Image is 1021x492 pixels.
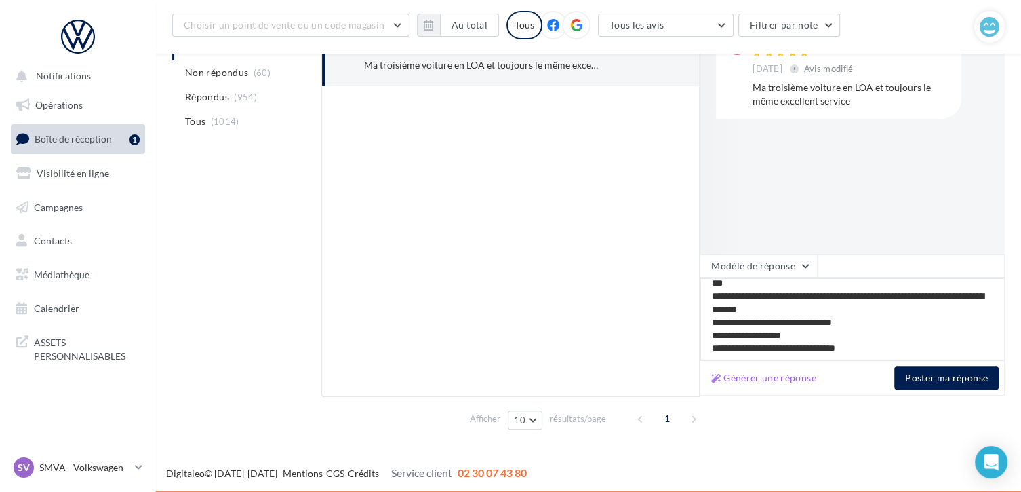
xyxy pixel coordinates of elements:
[506,11,542,39] div: Tous
[37,168,109,179] span: Visibilité en ligne
[326,468,344,479] a: CGS
[185,90,229,104] span: Répondus
[18,461,30,474] span: SV
[283,468,323,479] a: Mentions
[34,201,83,212] span: Campagnes
[706,370,822,386] button: Générer une réponse
[39,461,129,474] p: SMVA - Volkswagen
[166,468,205,479] a: Digitaleo
[417,14,499,37] button: Au total
[700,254,818,278] button: Modèle de réponse
[184,19,384,31] span: Choisir un point de vente ou un code magasin
[8,328,148,368] a: ASSETS PERSONNALISABLES
[8,261,148,289] a: Médiathèque
[8,295,148,323] a: Calendrier
[598,14,734,37] button: Tous les avis
[753,81,950,108] div: Ma troisième voiture en LOA et toujours le même excellent service
[254,67,271,78] span: (60)
[11,455,145,480] a: SV SMVA - Volkswagen
[508,411,542,430] button: 10
[129,134,140,145] div: 1
[35,133,112,145] span: Boîte de réception
[364,58,599,72] div: Ma troisième voiture en LOA et toujours le même excellent service
[514,415,525,425] span: 10
[894,366,999,390] button: Poster ma réponse
[185,66,248,79] span: Non répondus
[8,227,148,255] a: Contacts
[172,14,409,37] button: Choisir un point de vente ou un code magasin
[34,333,140,362] span: ASSETS PERSONNALISABLES
[8,124,148,153] a: Boîte de réception1
[234,92,257,102] span: (954)
[470,413,500,425] span: Afficher
[738,14,841,37] button: Filtrer par note
[8,159,148,188] a: Visibilité en ligne
[8,193,148,222] a: Campagnes
[550,413,606,425] span: résultats/page
[34,303,79,314] span: Calendrier
[753,63,782,75] span: [DATE]
[440,14,499,37] button: Au total
[34,235,72,246] span: Contacts
[975,446,1007,478] div: Open Intercom Messenger
[609,19,664,31] span: Tous les avis
[656,408,678,430] span: 1
[391,466,452,479] span: Service client
[348,468,379,479] a: Crédits
[36,71,91,82] span: Notifications
[185,115,205,128] span: Tous
[35,99,83,111] span: Opérations
[166,468,527,479] span: © [DATE]-[DATE] - - -
[458,466,527,479] span: 02 30 07 43 80
[804,63,854,74] span: Avis modifié
[34,269,89,280] span: Médiathèque
[211,116,239,127] span: (1014)
[8,91,148,119] a: Opérations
